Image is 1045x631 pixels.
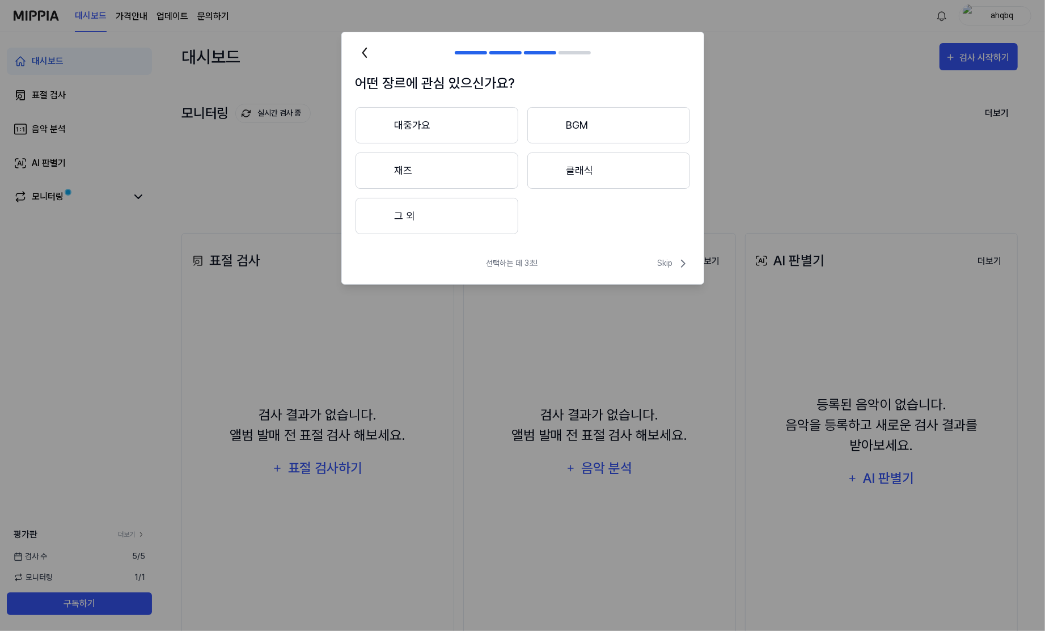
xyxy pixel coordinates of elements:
h1: 어떤 장르에 관심 있으신가요? [356,73,690,94]
button: 클래식 [527,153,690,189]
button: BGM [527,107,690,143]
button: Skip [655,257,690,270]
button: 그 외 [356,198,518,234]
button: 재즈 [356,153,518,189]
span: 선택하는 데 3초! [486,257,538,269]
button: 대중가요 [356,107,518,143]
span: Skip [658,257,690,270]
